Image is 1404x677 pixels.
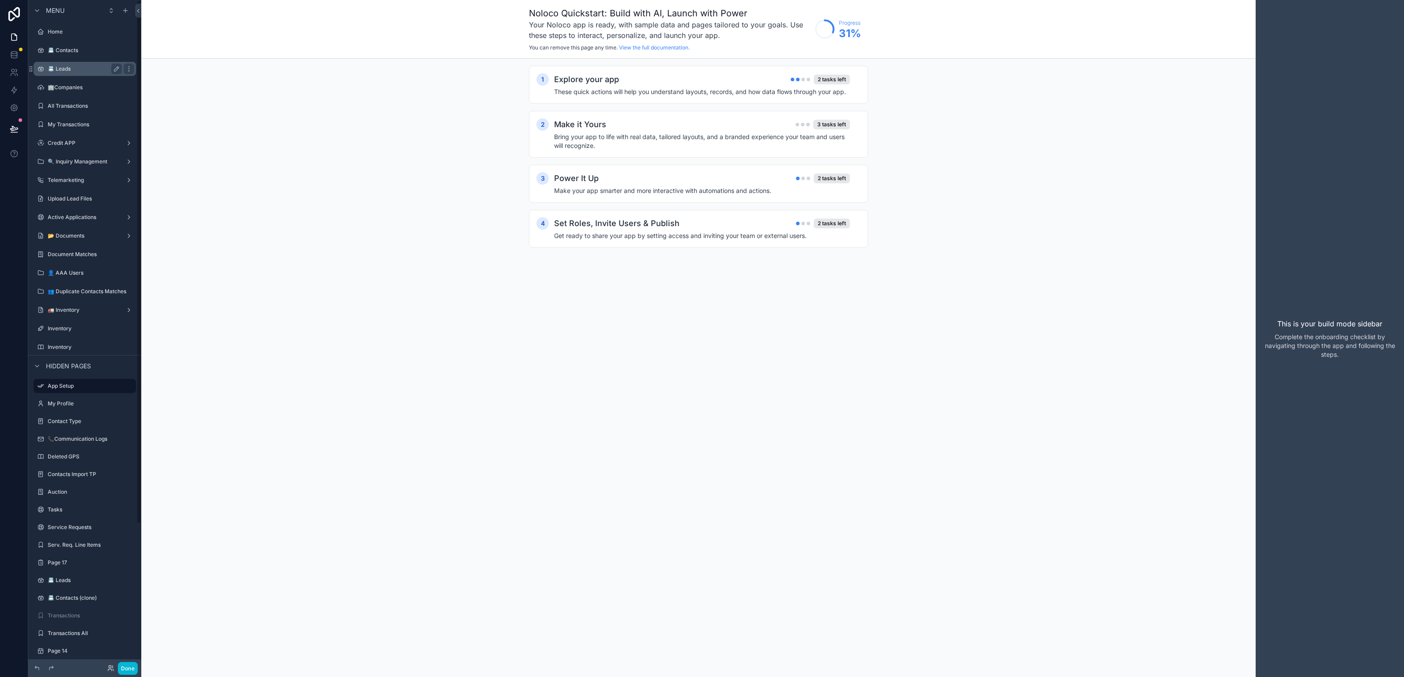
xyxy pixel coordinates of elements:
label: Deleted GPS [48,453,134,460]
label: Document Matches [48,251,134,258]
label: Home [48,28,134,35]
label: 📞Communication Logs [48,435,134,443]
span: You can remove this page any time. [529,44,618,51]
a: All Transactions [34,99,136,113]
label: Page 17 [48,559,134,566]
a: 📇 Contacts [34,43,136,57]
label: Auction [48,488,134,495]
a: 📇 Leads [34,62,136,76]
a: Auction [34,485,136,499]
a: 📂 Documents [34,229,136,243]
a: Contact Type [34,414,136,428]
a: 🚛 Inventory [34,303,136,317]
a: 📇 Leads [34,573,136,587]
h3: Your Noloco app is ready, with sample data and pages tailored to your goals. Use these steps to i... [529,19,811,41]
p: Complete the onboarding checklist by navigating through the app and following the steps. [1263,333,1397,359]
label: Tasks [48,506,134,513]
a: 📞Communication Logs [34,432,136,446]
a: Page 17 [34,556,136,570]
a: Credit APP [34,136,136,150]
a: 👥 Duplicate Contacts Matches [34,284,136,299]
span: Progress [839,19,861,26]
a: Active Applications [34,210,136,224]
label: 👤 AAA Users [48,269,134,276]
a: Transactions [34,609,136,623]
a: Serv. Req. Line Items [34,538,136,552]
label: My Profile [48,400,134,407]
label: 📇 Contacts [48,47,134,54]
a: Document Matches [34,247,136,261]
a: Inventory [34,340,136,354]
label: Service Requests [48,524,134,531]
label: Upload Lead Files [48,195,134,202]
label: Contact Type [48,418,134,425]
label: 📇 Leads [48,65,118,72]
label: Telemarketing [48,177,122,184]
label: Contacts Import TP [48,471,134,478]
a: Inventory [34,321,136,336]
label: 📇 Leads [48,577,134,584]
label: 🏢Companies [48,84,134,91]
a: Upload Lead Files [34,192,136,206]
a: 🔍 Inquiry Management [34,155,136,169]
h1: Noloco Quickstart: Build with AI, Launch with Power [529,7,811,19]
label: Active Applications [48,214,122,221]
span: Menu [46,6,64,15]
label: Inventory [48,325,134,332]
label: My Transactions [48,121,134,128]
label: All Transactions [48,102,134,110]
a: 🏢Companies [34,80,136,95]
a: View the full documentation. [619,44,690,51]
a: Contacts Import TP [34,467,136,481]
a: My Profile [34,397,136,411]
label: 👥 Duplicate Contacts Matches [48,288,134,295]
label: 🔍 Inquiry Management [48,158,122,165]
label: Credit APP [48,140,122,147]
a: Tasks [34,503,136,517]
label: Inventory [48,344,134,351]
a: Deleted GPS [34,450,136,464]
label: App Setup [48,382,131,390]
a: Transactions All [34,626,136,640]
a: Page 14 [34,644,136,658]
label: 📇 Contacts (clone) [48,594,134,601]
button: Done [118,662,138,675]
label: 📂 Documents [48,232,122,239]
label: 🚛 Inventory [48,306,122,314]
a: 👤 AAA Users [34,266,136,280]
a: Home [34,25,136,39]
a: Service Requests [34,520,136,534]
p: This is your build mode sidebar [1277,318,1382,329]
a: Telemarketing [34,173,136,187]
label: Page 14 [48,647,134,654]
a: App Setup [34,379,136,393]
label: Transactions All [48,630,134,637]
label: Transactions [48,612,134,619]
span: 31 % [839,26,861,41]
label: Serv. Req. Line Items [48,541,134,548]
span: Hidden pages [46,362,91,371]
a: My Transactions [34,117,136,132]
a: 📇 Contacts (clone) [34,591,136,605]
